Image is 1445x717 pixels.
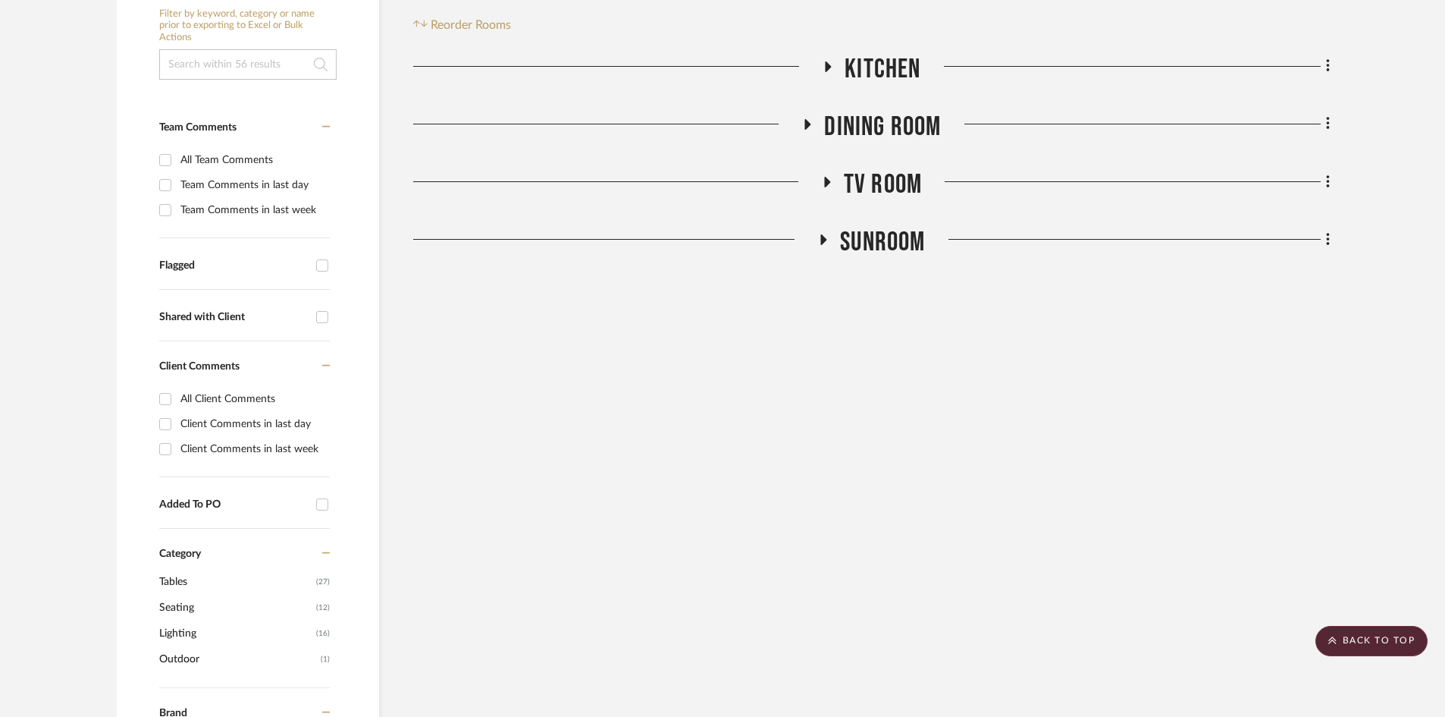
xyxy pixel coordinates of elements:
[159,498,309,511] div: Added To PO
[840,226,925,259] span: SUNROOM
[316,570,330,594] span: (27)
[824,111,941,143] span: Dining Room
[159,621,312,646] span: Lighting
[159,569,312,595] span: Tables
[845,53,920,86] span: Kitchen
[180,412,326,436] div: Client Comments in last day
[159,311,309,324] div: Shared with Client
[159,361,240,372] span: Client Comments
[1315,626,1428,656] scroll-to-top-button: BACK TO TOP
[844,168,922,201] span: TV ROOM
[159,548,201,561] span: Category
[159,259,309,272] div: Flagged
[180,198,326,222] div: Team Comments in last week
[159,8,337,44] h6: Filter by keyword, category or name prior to exporting to Excel or Bulk Actions
[431,16,511,34] span: Reorder Rooms
[159,122,237,133] span: Team Comments
[180,387,326,411] div: All Client Comments
[159,646,317,672] span: Outdoor
[316,596,330,620] span: (12)
[180,437,326,461] div: Client Comments in last week
[321,647,330,671] span: (1)
[413,16,511,34] button: Reorder Rooms
[180,148,326,172] div: All Team Comments
[159,595,312,621] span: Seating
[159,49,337,80] input: Search within 56 results
[180,173,326,197] div: Team Comments in last day
[316,621,330,646] span: (16)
